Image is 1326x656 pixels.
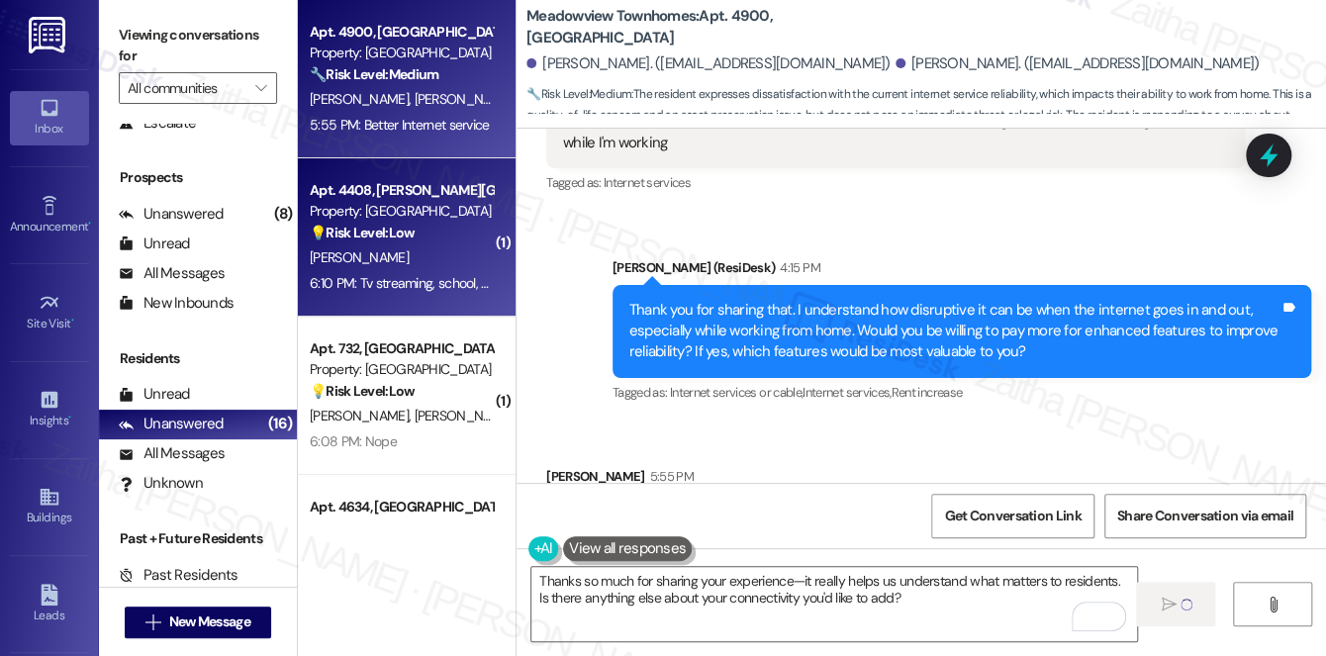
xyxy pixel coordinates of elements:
strong: 🔧 Risk Level: Medium [310,65,438,83]
div: Apt. 4634, [GEOGRAPHIC_DATA] [310,497,493,517]
div: Unanswered [119,204,224,225]
div: Past Residents [119,565,238,586]
label: Viewing conversations for [119,20,277,72]
div: 6:08 PM: Nope [310,432,397,450]
div: Apt. 732, [GEOGRAPHIC_DATA] [310,338,493,359]
div: [PERSON_NAME]. ([EMAIL_ADDRESS][DOMAIN_NAME]) [896,53,1260,74]
strong: 🔧 Risk Level: Medium [526,86,631,102]
textarea: To enrich screen reader interactions, please activate Accessibility in Grammarly extension settings [531,567,1137,641]
i:  [1162,597,1177,612]
a: Inbox [10,91,89,144]
strong: 💡 Risk Level: Low [310,382,415,400]
span: Share Conversation via email [1117,506,1293,526]
span: • [71,314,74,328]
div: Thank you for sharing that. I understand how disruptive it can be when the internet goes in and o... [629,300,1279,363]
div: Property: [GEOGRAPHIC_DATA] [310,201,493,222]
div: New Inbounds [119,293,234,314]
div: [PERSON_NAME] (ResiDesk) [613,257,1311,285]
a: Leads [10,578,89,631]
div: 5:55 PM: Better Internet service [310,116,490,134]
div: I work from home so I use it for work, and television and sometimes it goes in and out causing is... [563,111,1213,153]
div: Residents [99,348,297,369]
div: Tagged as: [613,378,1311,407]
div: Past + Future Residents [99,528,297,549]
div: Prospects [99,167,297,188]
i:  [1265,597,1279,612]
div: Property: [GEOGRAPHIC_DATA] [310,43,493,63]
span: Get Conversation Link [944,506,1081,526]
button: Share Conversation via email [1104,494,1306,538]
span: [PERSON_NAME] [310,248,409,266]
div: [PERSON_NAME] [546,466,823,494]
div: 5:55 PM [645,466,694,487]
div: Unanswered [119,414,224,434]
span: Rent increase [891,384,962,401]
div: Tagged as: [546,168,1245,197]
span: Internet services or cable , [670,384,803,401]
button: New Message [125,607,271,638]
button: Get Conversation Link [931,494,1093,538]
div: Unread [119,384,190,405]
div: 6:10 PM: Tv streaming, school, and family [310,274,541,292]
b: Meadowview Townhomes: Apt. 4900, [GEOGRAPHIC_DATA] [526,6,922,48]
img: ResiDesk Logo [29,17,69,53]
a: Insights • [10,383,89,436]
span: Internet services , [803,384,891,401]
span: [PERSON_NAME] [310,90,415,108]
span: Internet services [604,174,691,191]
div: Property: [GEOGRAPHIC_DATA] [310,359,493,380]
span: [PERSON_NAME] [415,407,514,424]
a: Site Visit • [10,286,89,339]
input: All communities [128,72,245,104]
span: • [68,411,71,424]
span: : The resident expresses dissatisfaction with the current internet service reliability, which imp... [526,84,1326,147]
div: [PERSON_NAME]. ([EMAIL_ADDRESS][DOMAIN_NAME]) [526,53,891,74]
i:  [255,80,266,96]
span: [PERSON_NAME] [310,407,415,424]
i:  [145,614,160,630]
div: Apt. 4408, [PERSON_NAME][GEOGRAPHIC_DATA] [310,180,493,201]
span: [PERSON_NAME] [415,90,514,108]
div: Escalate [119,113,196,134]
div: Unknown [119,473,203,494]
strong: 💡 Risk Level: Low [310,224,415,241]
a: Buildings [10,480,89,533]
div: Apt. 4900, [GEOGRAPHIC_DATA] [310,22,493,43]
div: (8) [269,199,297,230]
div: Unread [119,234,190,254]
div: All Messages [119,263,225,284]
span: • [88,217,91,231]
span: New Message [169,611,250,632]
div: All Messages [119,443,225,464]
div: (16) [263,409,297,439]
div: 4:15 PM [775,257,819,278]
